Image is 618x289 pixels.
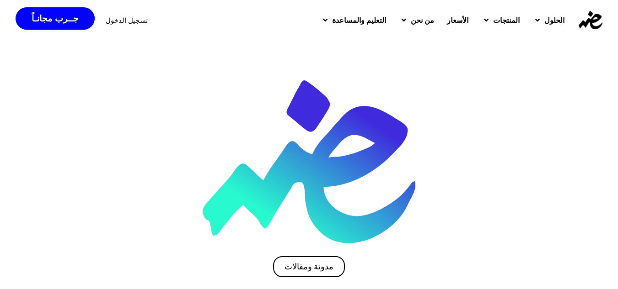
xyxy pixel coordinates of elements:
a: الأسعار [441,8,475,32]
a: المنتجات [475,8,526,32]
img: eDariba [579,11,602,29]
span: مدونة ومقالات [273,256,345,277]
a: تسجيل الدخول [106,17,148,24]
span: التعليم والمساعدة [332,15,386,26]
a: من نحن [392,8,441,32]
span: المنتجات [493,15,520,26]
span: الحلول [544,15,564,26]
span: من نحن [411,15,434,26]
span: جــرب مجانـاً [32,14,78,23]
a: الحلول [526,8,571,32]
span: الأسعار [447,15,468,26]
img: eDariba [203,80,415,243]
a: جــرب مجانـاً [16,7,94,30]
a: التعليم والمساعدة [314,8,392,32]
